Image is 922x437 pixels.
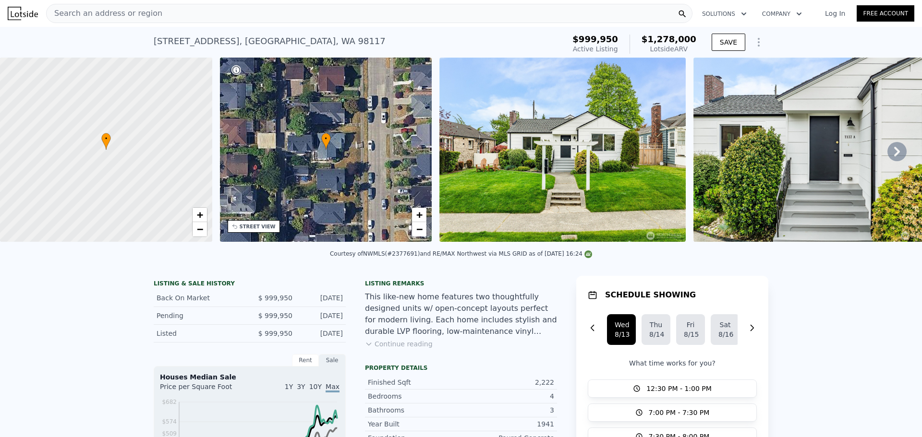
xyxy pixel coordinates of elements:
div: Wed [615,320,628,330]
button: 12:30 PM - 1:00 PM [588,379,757,398]
div: Rent [292,354,319,366]
a: Zoom in [412,208,426,222]
div: This like-new home features two thoughtfully designed units w/ open-concept layouts perfect for m... [365,291,557,337]
button: Show Options [749,33,768,52]
div: [DATE] [300,329,343,338]
div: Pending [157,311,242,320]
span: Search an address or region [47,8,162,19]
div: Price per Square Foot [160,382,250,397]
div: • [321,133,331,150]
div: • [101,133,111,150]
div: Finished Sqft [368,378,461,387]
div: Listed [157,329,242,338]
div: Year Built [368,419,461,429]
span: 10Y [309,383,322,390]
div: Bathrooms [368,405,461,415]
div: Lotside ARV [642,44,696,54]
span: $ 999,950 [258,330,292,337]
span: $ 999,950 [258,294,292,302]
div: [DATE] [300,293,343,303]
img: Lotside [8,7,38,20]
div: Houses Median Sale [160,372,340,382]
div: Listing remarks [365,280,557,287]
span: + [416,209,423,221]
div: 2,222 [461,378,554,387]
a: Zoom in [193,208,207,222]
span: + [196,209,203,221]
button: Sat8/16 [711,314,740,345]
div: LISTING & SALE HISTORY [154,280,346,289]
button: Company [754,5,810,23]
div: 8/13 [615,330,628,339]
button: Wed8/13 [607,314,636,345]
span: − [416,223,423,235]
tspan: $509 [162,430,177,437]
a: Free Account [857,5,914,22]
div: 8/16 [718,330,732,339]
button: Fri8/15 [676,314,705,345]
button: SAVE [712,34,745,51]
div: 8/15 [684,330,697,339]
button: Continue reading [365,339,433,349]
div: Sale [319,354,346,366]
span: 12:30 PM - 1:00 PM [646,384,712,393]
span: 7:00 PM - 7:30 PM [649,408,710,417]
div: Fri [684,320,697,330]
span: • [321,134,331,143]
div: Property details [365,364,557,372]
div: Thu [649,320,663,330]
span: 1Y [285,383,293,390]
span: • [101,134,111,143]
tspan: $574 [162,418,177,425]
button: Solutions [694,5,754,23]
span: − [196,223,203,235]
span: $1,278,000 [642,34,696,44]
a: Zoom out [193,222,207,236]
span: 3Y [297,383,305,390]
a: Log In [813,9,857,18]
div: Back On Market [157,293,242,303]
tspan: $682 [162,399,177,405]
div: [STREET_ADDRESS] , [GEOGRAPHIC_DATA] , WA 98117 [154,35,386,48]
div: 3 [461,405,554,415]
a: Zoom out [412,222,426,236]
span: Max [326,383,340,392]
div: Sat [718,320,732,330]
h1: SCHEDULE SHOWING [605,289,696,301]
span: Active Listing [573,45,618,53]
div: Courtesy of NWMLS (#2377691) and RE/MAX Northwest via MLS GRID as of [DATE] 16:24 [330,250,592,257]
div: [DATE] [300,311,343,320]
p: What time works for you? [588,358,757,368]
div: 1941 [461,419,554,429]
img: NWMLS Logo [584,250,592,258]
button: Thu8/14 [642,314,670,345]
img: Sale: 148818595 Parcel: 121441247 [439,58,686,242]
span: $999,950 [572,34,618,44]
div: 4 [461,391,554,401]
span: $ 999,950 [258,312,292,319]
div: 8/14 [649,330,663,339]
div: Bedrooms [368,391,461,401]
div: STREET VIEW [240,223,276,230]
button: 7:00 PM - 7:30 PM [588,403,757,422]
